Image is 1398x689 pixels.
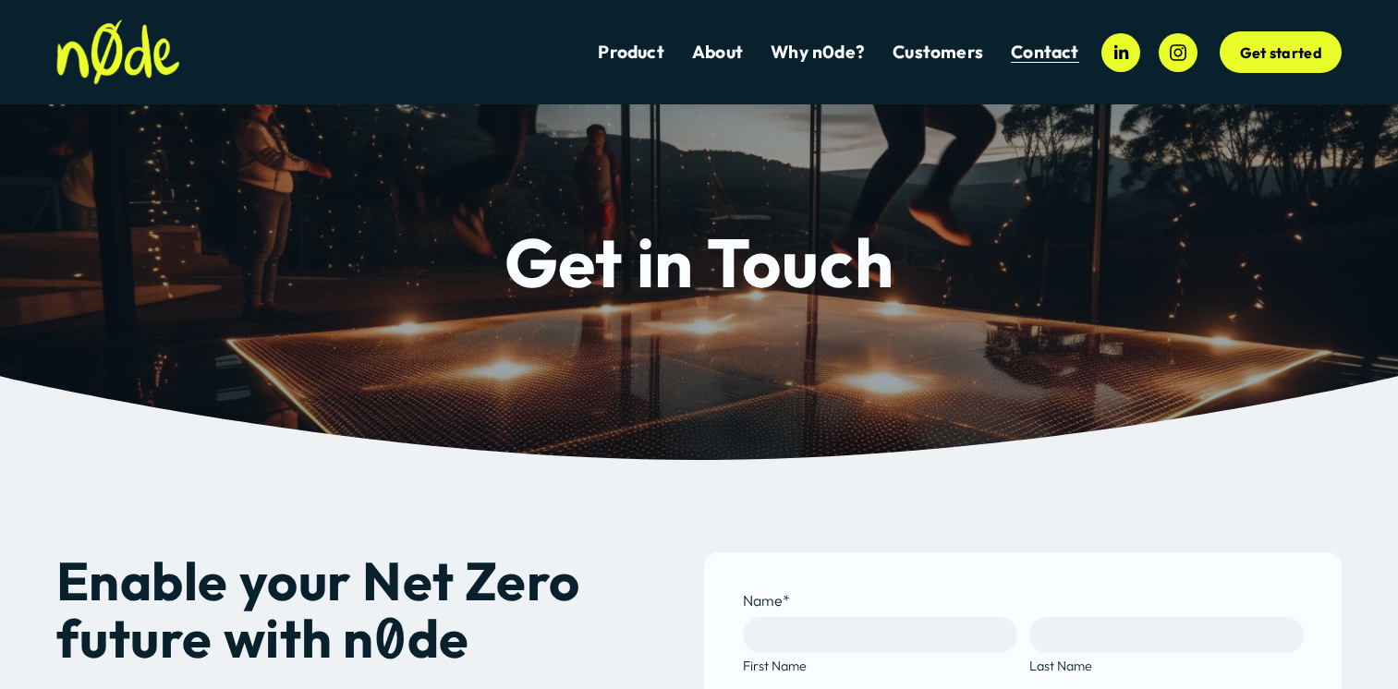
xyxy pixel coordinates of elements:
a: LinkedIn [1101,33,1140,72]
a: Get started [1220,31,1342,74]
em: 0 [374,605,407,675]
span: Last Name [1029,657,1305,675]
img: n0de [56,19,180,85]
h1: Get in Touch [56,227,1343,297]
a: Product [598,40,663,65]
input: Last Name [1029,617,1305,653]
legend: Name [743,590,790,610]
input: First Name [743,617,1018,653]
a: Contact [1011,40,1078,65]
a: About [692,40,743,65]
a: folder dropdown [893,40,983,65]
span: Customers [893,42,983,63]
a: Why n0de? [771,40,865,65]
h2: Enable your Net Zero future with n de [56,552,640,670]
span: First Name [743,657,1018,675]
a: Instagram [1159,33,1197,72]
